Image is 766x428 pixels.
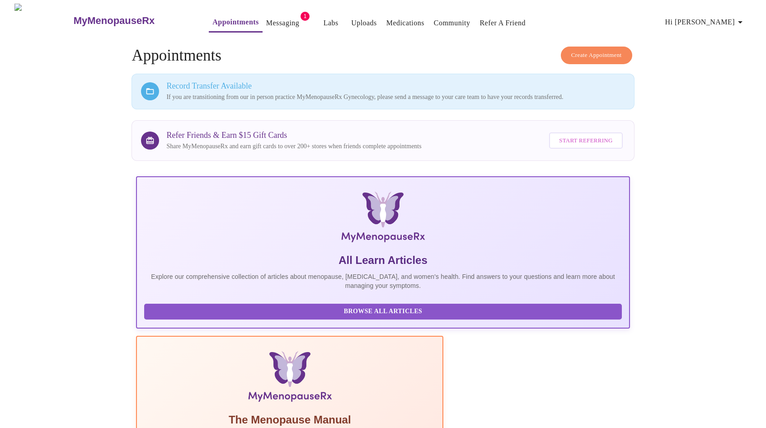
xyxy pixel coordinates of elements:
span: Browse All Articles [153,306,612,317]
a: Medications [386,17,424,29]
a: Start Referring [547,128,625,154]
a: Community [434,17,470,29]
a: MyMenopauseRx [72,5,191,37]
span: Start Referring [559,136,612,146]
img: MyMenopauseRx Logo [14,4,72,38]
a: Messaging [266,17,299,29]
button: Create Appointment [561,47,632,64]
button: Community [430,14,474,32]
p: If you are transitioning from our in person practice MyMenopauseRx Gynecology, please send a mess... [166,93,625,102]
a: Labs [324,17,338,29]
span: Hi [PERSON_NAME] [665,16,746,28]
button: Messaging [263,14,303,32]
img: MyMenopauseRx Logo [218,192,547,246]
a: Uploads [351,17,377,29]
img: Menopause Manual [191,351,389,405]
h5: The Menopause Manual [144,413,435,427]
h3: Record Transfer Available [166,81,625,91]
h5: All Learn Articles [144,253,621,268]
button: Medications [383,14,428,32]
a: Refer a Friend [479,17,526,29]
button: Uploads [348,14,381,32]
a: Browse All Articles [144,307,624,315]
button: Appointments [209,13,262,33]
button: Hi [PERSON_NAME] [662,13,749,31]
button: Browse All Articles [144,304,621,320]
span: 1 [301,12,310,21]
button: Refer a Friend [476,14,529,32]
p: Share MyMenopauseRx and earn gift cards to over 200+ stores when friends complete appointments [166,142,421,151]
button: Labs [316,14,345,32]
h3: Refer Friends & Earn $15 Gift Cards [166,131,421,140]
button: Start Referring [549,132,622,149]
h3: MyMenopauseRx [74,15,155,27]
h4: Appointments [132,47,634,65]
a: Appointments [212,16,258,28]
p: Explore our comprehensive collection of articles about menopause, [MEDICAL_DATA], and women's hea... [144,272,621,290]
span: Create Appointment [571,50,622,61]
